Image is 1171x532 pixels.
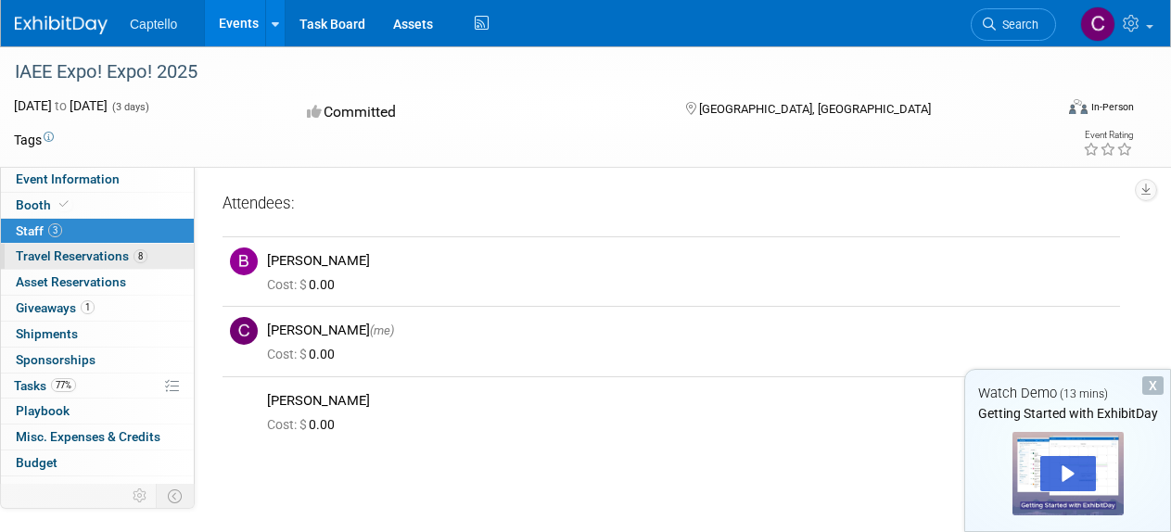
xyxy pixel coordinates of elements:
span: 0.00 [267,347,342,361]
a: Asset Reservations [1,270,194,295]
a: Misc. Expenses & Credits [1,424,194,450]
div: Watch Demo [965,384,1170,403]
span: to [52,98,70,113]
a: Playbook [1,399,194,424]
img: ExhibitDay [15,16,108,34]
td: Personalize Event Tab Strip [124,484,157,508]
div: Committed [301,96,656,129]
div: [PERSON_NAME] [267,322,1113,339]
div: Play [1040,456,1096,491]
i: Booth reservation complete [59,199,69,209]
span: 77% [51,378,76,392]
span: Giveaways [16,300,95,315]
a: Search [971,8,1056,41]
img: C.jpg [230,317,258,345]
span: Sponsorships [16,352,95,367]
a: Event Information [1,167,194,192]
span: (13 mins) [1060,387,1108,400]
span: Misc. Expenses & Credits [16,429,160,444]
span: Playbook [16,403,70,418]
span: Cost: $ [267,277,309,292]
span: Staff [16,223,62,238]
div: In-Person [1090,100,1134,114]
span: Cost: $ [267,347,309,361]
div: [PERSON_NAME] [267,392,1113,410]
td: Toggle Event Tabs [157,484,195,508]
span: Shipments [16,326,78,341]
a: Sponsorships [1,348,194,373]
span: 3 [48,223,62,237]
img: Format-Inperson.png [1069,99,1088,114]
a: Tasks77% [1,374,194,399]
td: Tags [14,131,54,149]
img: Candice Bakke [1080,6,1115,42]
img: B.jpg [230,247,258,275]
span: Booth [16,197,72,212]
a: Booth [1,193,194,218]
span: [GEOGRAPHIC_DATA], [GEOGRAPHIC_DATA] [699,102,931,116]
span: Tasks [14,378,76,393]
span: (me) [370,323,394,337]
div: Event Format [971,96,1134,124]
a: Shipments [1,322,194,347]
span: 1 [81,300,95,314]
div: [PERSON_NAME] [267,252,1113,270]
span: Asset Reservations [16,274,126,289]
span: 0.00 [267,417,342,432]
span: Cost: $ [267,417,309,432]
span: Captello [130,17,177,32]
a: Giveaways1 [1,296,194,321]
span: 8 [134,249,147,263]
div: Dismiss [1142,376,1164,395]
a: Staff3 [1,219,194,244]
div: Event Rating [1083,131,1133,140]
div: Attendees: [223,193,1120,217]
div: Getting Started with ExhibitDay [965,404,1170,423]
span: Budget [16,455,57,470]
a: ROI, Objectives & ROO [1,476,194,501]
span: Event Information [16,171,120,186]
span: [DATE] [DATE] [14,98,108,113]
a: Travel Reservations8 [1,244,194,269]
span: Search [996,18,1038,32]
a: Budget [1,450,194,475]
div: IAEE Expo! Expo! 2025 [8,56,1038,89]
span: 0.00 [267,277,342,292]
span: Travel Reservations [16,248,147,263]
span: ROI, Objectives & ROO [16,481,140,496]
span: (3 days) [110,101,149,113]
